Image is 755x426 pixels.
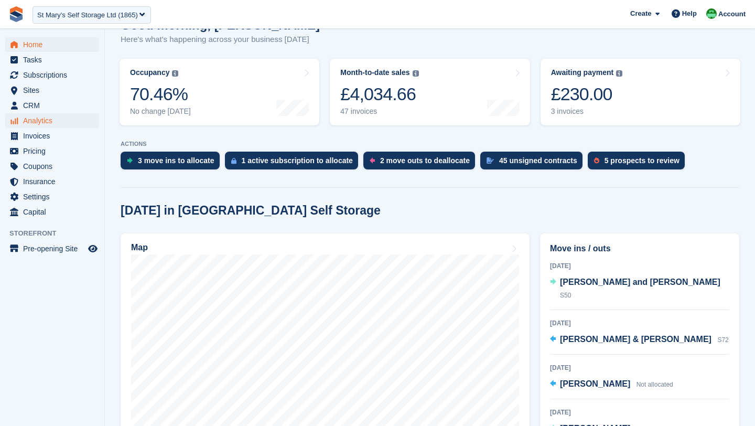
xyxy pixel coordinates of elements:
[550,242,729,255] h2: Move ins / outs
[130,83,191,105] div: 70.46%
[340,83,418,105] div: £4,034.66
[121,34,320,46] p: Here's what's happening across your business [DATE]
[550,261,729,271] div: [DATE]
[23,129,86,143] span: Invoices
[717,336,728,344] span: S72
[340,107,418,116] div: 47 invoices
[560,278,720,286] span: [PERSON_NAME] and [PERSON_NAME]
[718,9,746,19] span: Account
[225,152,363,175] a: 1 active subscription to allocate
[5,98,99,113] a: menu
[605,156,679,165] div: 5 prospects to review
[551,107,623,116] div: 3 invoices
[5,159,99,174] a: menu
[130,107,191,116] div: No change [DATE]
[37,10,138,20] div: St Mary's Self Storage Ltd (1865)
[127,157,133,164] img: move_ins_to_allocate_icon-fdf77a2bb77ea45bf5b3d319d69a93e2d87916cf1d5bf7949dd705db3b84f3ca.svg
[588,152,690,175] a: 5 prospects to review
[594,157,599,164] img: prospect-51fa495bee0391a8d652442698ab0144808aea92771e9ea1ae160a38d050c398.svg
[5,68,99,82] a: menu
[23,37,86,52] span: Home
[23,144,86,158] span: Pricing
[637,381,673,388] span: Not allocated
[23,174,86,189] span: Insurance
[5,189,99,204] a: menu
[541,59,740,125] a: Awaiting payment £230.00 3 invoices
[23,83,86,98] span: Sites
[121,152,225,175] a: 3 move ins to allocate
[87,242,99,255] a: Preview store
[550,378,673,391] a: [PERSON_NAME] Not allocated
[340,68,409,77] div: Month-to-date sales
[560,292,571,299] span: S50
[121,204,381,218] h2: [DATE] in [GEOGRAPHIC_DATA] Self Storage
[550,318,729,328] div: [DATE]
[23,205,86,219] span: Capital
[5,113,99,128] a: menu
[5,241,99,256] a: menu
[23,159,86,174] span: Coupons
[706,8,717,19] img: Laura Carlisle
[8,6,24,22] img: stora-icon-8386f47178a22dfd0bd8f6a31ec36ba5ce8667c1dd55bd0f319d3a0aa187defe.svg
[413,70,419,77] img: icon-info-grey-7440780725fd019a000dd9b08b2336e03edf1995a4989e88bcd33f0948082b44.svg
[23,241,86,256] span: Pre-opening Site
[242,156,353,165] div: 1 active subscription to allocate
[5,52,99,67] a: menu
[5,205,99,219] a: menu
[121,141,739,147] p: ACTIONS
[499,156,577,165] div: 45 unsigned contracts
[5,144,99,158] a: menu
[550,333,729,347] a: [PERSON_NAME] & [PERSON_NAME] S72
[120,59,319,125] a: Occupancy 70.46% No change [DATE]
[130,68,169,77] div: Occupancy
[560,335,711,344] span: [PERSON_NAME] & [PERSON_NAME]
[551,83,623,105] div: £230.00
[682,8,697,19] span: Help
[363,152,480,175] a: 2 move outs to deallocate
[5,37,99,52] a: menu
[23,189,86,204] span: Settings
[616,70,622,77] img: icon-info-grey-7440780725fd019a000dd9b08b2336e03edf1995a4989e88bcd33f0948082b44.svg
[550,363,729,372] div: [DATE]
[330,59,530,125] a: Month-to-date sales £4,034.66 47 invoices
[5,83,99,98] a: menu
[551,68,614,77] div: Awaiting payment
[9,228,104,239] span: Storefront
[5,174,99,189] a: menu
[23,113,86,128] span: Analytics
[560,379,630,388] span: [PERSON_NAME]
[370,157,375,164] img: move_outs_to_deallocate_icon-f764333ba52eb49d3ac5e1228854f67142a1ed5810a6f6cc68b1a99e826820c5.svg
[23,98,86,113] span: CRM
[131,243,148,252] h2: Map
[172,70,178,77] img: icon-info-grey-7440780725fd019a000dd9b08b2336e03edf1995a4989e88bcd33f0948082b44.svg
[380,156,470,165] div: 2 move outs to deallocate
[138,156,214,165] div: 3 move ins to allocate
[550,408,729,417] div: [DATE]
[23,52,86,67] span: Tasks
[231,157,236,164] img: active_subscription_to_allocate_icon-d502201f5373d7db506a760aba3b589e785aa758c864c3986d89f69b8ff3...
[630,8,651,19] span: Create
[23,68,86,82] span: Subscriptions
[5,129,99,143] a: menu
[487,157,494,164] img: contract_signature_icon-13c848040528278c33f63329250d36e43548de30e8caae1d1a13099fd9432cc5.svg
[480,152,588,175] a: 45 unsigned contracts
[550,276,729,302] a: [PERSON_NAME] and [PERSON_NAME] S50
